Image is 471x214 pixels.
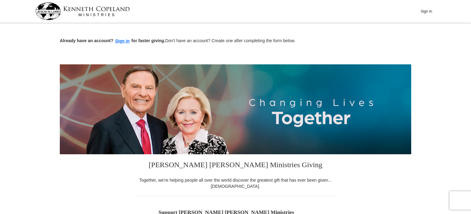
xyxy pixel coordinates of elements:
[417,6,436,16] button: Sign In
[60,38,411,45] p: Don't have an account? Create one after completing the form below.
[135,177,336,189] div: Together, we're helping people all over the world discover the greatest gift that has ever been g...
[135,154,336,177] h3: [PERSON_NAME] [PERSON_NAME] Ministries Giving
[60,38,165,43] strong: Already have an account? for faster giving.
[113,38,132,45] button: Sign in
[35,2,130,20] img: kcm-header-logo.svg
